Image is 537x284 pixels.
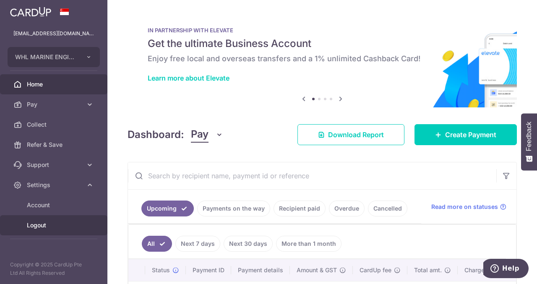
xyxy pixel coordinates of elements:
[191,127,209,143] span: Pay
[431,203,498,211] span: Read more on statuses
[128,127,184,142] h4: Dashboard:
[15,53,77,61] span: WHL MARINE ENGINEERING PTE. LTD.
[175,236,220,252] a: Next 7 days
[27,221,82,229] span: Logout
[521,113,537,170] button: Feedback - Show survey
[197,201,270,216] a: Payments on the way
[297,124,404,145] a: Download Report
[297,266,337,274] span: Amount & GST
[186,259,231,281] th: Payment ID
[27,100,82,109] span: Pay
[13,29,94,38] p: [EMAIL_ADDRESS][DOMAIN_NAME]
[414,266,442,274] span: Total amt.
[27,181,82,189] span: Settings
[148,27,497,34] p: IN PARTNERSHIP WITH ELEVATE
[483,259,529,280] iframe: Opens a widget where you can find more information
[141,201,194,216] a: Upcoming
[128,162,496,189] input: Search by recipient name, payment id or reference
[27,141,82,149] span: Refer & Save
[329,201,365,216] a: Overdue
[27,161,82,169] span: Support
[142,236,172,252] a: All
[148,54,497,64] h6: Enjoy free local and overseas transfers and a 1% unlimited Cashback Card!
[231,259,290,281] th: Payment details
[148,74,229,82] a: Learn more about Elevate
[10,7,51,17] img: CardUp
[8,47,100,67] button: WHL MARINE ENGINEERING PTE. LTD.
[27,201,82,209] span: Account
[368,201,407,216] a: Cancelled
[224,236,273,252] a: Next 30 days
[27,120,82,129] span: Collect
[328,130,384,140] span: Download Report
[525,122,533,151] span: Feedback
[414,124,517,145] a: Create Payment
[276,236,341,252] a: More than 1 month
[128,13,517,107] img: Renovation banner
[431,203,506,211] a: Read more on statuses
[191,127,223,143] button: Pay
[27,80,82,89] span: Home
[148,37,497,50] h5: Get the ultimate Business Account
[464,266,499,274] span: Charge date
[274,201,326,216] a: Recipient paid
[152,266,170,274] span: Status
[360,266,391,274] span: CardUp fee
[445,130,496,140] span: Create Payment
